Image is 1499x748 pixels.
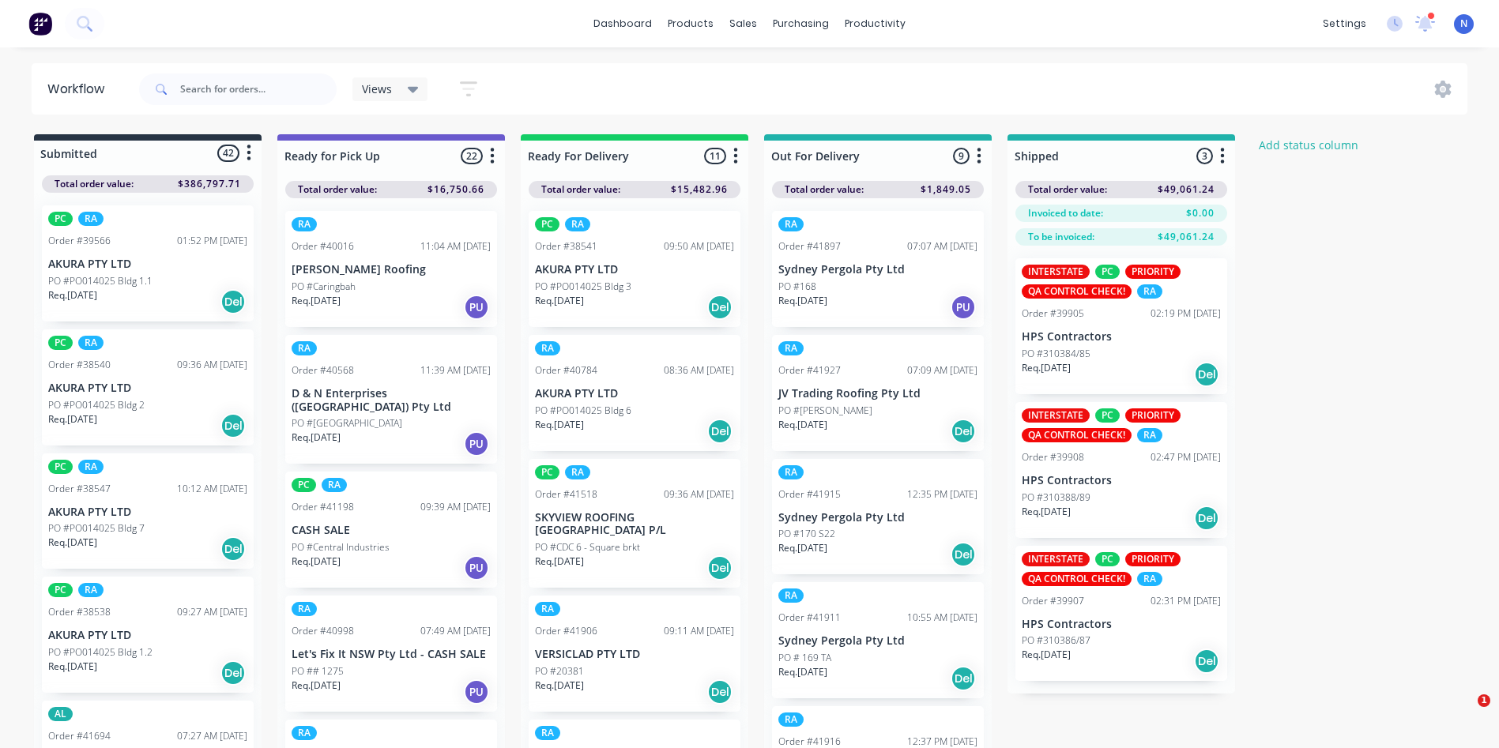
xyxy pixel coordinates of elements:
span: $15,482.96 [671,182,728,197]
iframe: Intercom live chat [1445,694,1483,732]
p: Req. [DATE] [778,665,827,679]
div: Order #41694 [48,729,111,743]
div: RA [1137,284,1162,299]
div: RA [292,217,317,231]
span: $16,750.66 [427,182,484,197]
div: AL [48,707,73,721]
div: RA [778,217,804,231]
div: Order #39908 [1022,450,1084,464]
div: PC [292,478,316,492]
div: RA [565,465,590,479]
p: Req. [DATE] [48,288,97,303]
p: PO #PO014025 Bldg 6 [535,404,631,418]
div: Del [707,295,733,320]
div: INTERSTATEPCPRIORITYQA CONTROL CHECK!RAOrder #3990702:31 PM [DATE]HPS ContractorsPO #310386/87Req... [1015,546,1227,682]
div: PRIORITY [1125,408,1181,423]
div: Order #40784 [535,363,597,378]
div: PC [48,336,73,350]
div: Order #39907 [1022,594,1084,608]
span: To be invoiced: [1028,230,1094,244]
span: 1 [1478,694,1490,707]
div: 09:50 AM [DATE] [664,239,734,254]
p: PO #[GEOGRAPHIC_DATA] [292,416,402,430]
p: Req. [DATE] [292,554,341,569]
div: INTERSTATEPCPRIORITYQA CONTROL CHECK!RAOrder #3990502:19 PM [DATE]HPS ContractorsPO #310384/85Req... [1015,258,1227,394]
p: Req. [DATE] [1022,648,1071,662]
div: PC [48,212,73,226]
div: Del [220,289,246,314]
div: Del [951,542,976,567]
div: Order #40016 [292,239,354,254]
span: N [1460,17,1467,31]
div: 07:49 AM [DATE] [420,624,491,638]
div: RA [78,212,104,226]
div: RA [1137,428,1162,442]
p: D & N Enterprises ([GEOGRAPHIC_DATA]) Pty Ltd [292,387,491,414]
p: Sydney Pergola Pty Ltd [778,511,977,524]
div: PC [48,583,73,597]
div: Del [1194,648,1219,674]
div: Order #40998 [292,624,354,638]
div: PCRAOrder #4119809:39 AM [DATE]CASH SALEPO #Central IndustriesReq.[DATE]PU [285,472,497,588]
span: Total order value: [541,182,620,197]
div: PU [464,555,489,581]
p: Req. [DATE] [535,418,584,432]
p: Req. [DATE] [535,678,584,693]
div: RAOrder #4001611:04 AM [DATE][PERSON_NAME] RoofingPO #CaringbahReq.[DATE]PU [285,211,497,327]
div: 10:55 AM [DATE] [907,611,977,625]
div: Del [220,536,246,562]
div: purchasing [765,12,837,36]
span: $0.00 [1186,206,1215,220]
span: $49,061.24 [1158,230,1215,244]
div: 09:11 AM [DATE] [664,624,734,638]
div: RAOrder #4099807:49 AM [DATE]Let's Fix It NSW Pty Ltd - CASH SALEPO ## 1275Req.[DATE]PU [285,596,497,712]
div: PC [1095,552,1120,566]
p: HPS Contractors [1022,330,1221,344]
p: Req. [DATE] [48,536,97,550]
p: AKURA PTY LTD [535,263,734,276]
div: 01:52 PM [DATE] [177,234,247,248]
div: 09:39 AM [DATE] [420,500,491,514]
div: PC [48,460,73,474]
div: RA [292,602,317,616]
div: 07:07 AM [DATE] [907,239,977,254]
div: INTERSTATE [1022,265,1090,279]
p: Req. [DATE] [48,412,97,427]
div: Del [951,419,976,444]
span: Total order value: [298,182,377,197]
div: 07:09 AM [DATE] [907,363,977,378]
div: productivity [837,12,913,36]
div: PCRAOrder #3853809:27 AM [DATE]AKURA PTY LTDPO #PO014025 Bldg 1.2Req.[DATE]Del [42,577,254,693]
p: PO ## 1275 [292,664,344,678]
div: Del [1194,506,1219,531]
p: PO # 169 TA [778,651,831,665]
div: PCRAOrder #3956601:52 PM [DATE]AKURA PTY LTDPO #PO014025 Bldg 1.1Req.[DATE]Del [42,205,254,321]
div: QA CONTROL CHECK! [1022,572,1132,586]
div: Del [220,660,246,686]
div: INTERSTATE [1022,552,1090,566]
span: Invoiced to date: [1028,206,1103,220]
p: PO #170 S22 [778,527,835,541]
p: Req. [DATE] [1022,361,1071,375]
p: AKURA PTY LTD [48,257,247,271]
p: PO #PO014025 Bldg 7 [48,521,145,536]
div: RA [78,460,104,474]
div: Order #38547 [48,482,111,496]
div: sales [721,12,765,36]
div: Del [1194,362,1219,387]
div: RA [78,336,104,350]
div: RA [778,341,804,355]
div: Del [707,679,733,705]
div: 11:04 AM [DATE] [420,239,491,254]
div: Order #41911 [778,611,841,625]
p: PO #[PERSON_NAME] [778,404,872,418]
span: $1,849.05 [921,182,971,197]
p: AKURA PTY LTD [48,506,247,519]
div: Del [220,413,246,438]
div: 02:19 PM [DATE] [1151,306,1221,321]
span: Views [362,81,392,97]
p: PO #20381 [535,664,584,678]
p: VERSICLAD PTY LTD [535,648,734,661]
p: PO #310384/85 [1022,347,1090,361]
p: SKYVIEW ROOFING [GEOGRAPHIC_DATA] P/L [535,511,734,538]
